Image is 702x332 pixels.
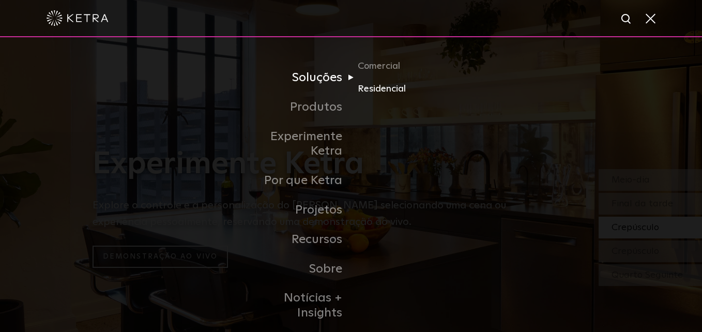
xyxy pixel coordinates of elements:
[245,63,351,93] a: Soluções
[245,283,351,328] a: Notícias + Insights
[245,195,351,225] a: Projetos
[245,93,351,122] a: Produtos
[620,13,633,26] img: ícone de pesquisa
[358,82,457,97] a: Residencial
[245,254,351,284] a: Sobre
[358,59,457,82] a: Comercial
[47,10,109,26] img: ketra-logo-2019-white
[245,225,351,254] a: Recursos
[245,166,351,195] a: Por que Ketra
[245,122,351,167] a: Experimente Ketra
